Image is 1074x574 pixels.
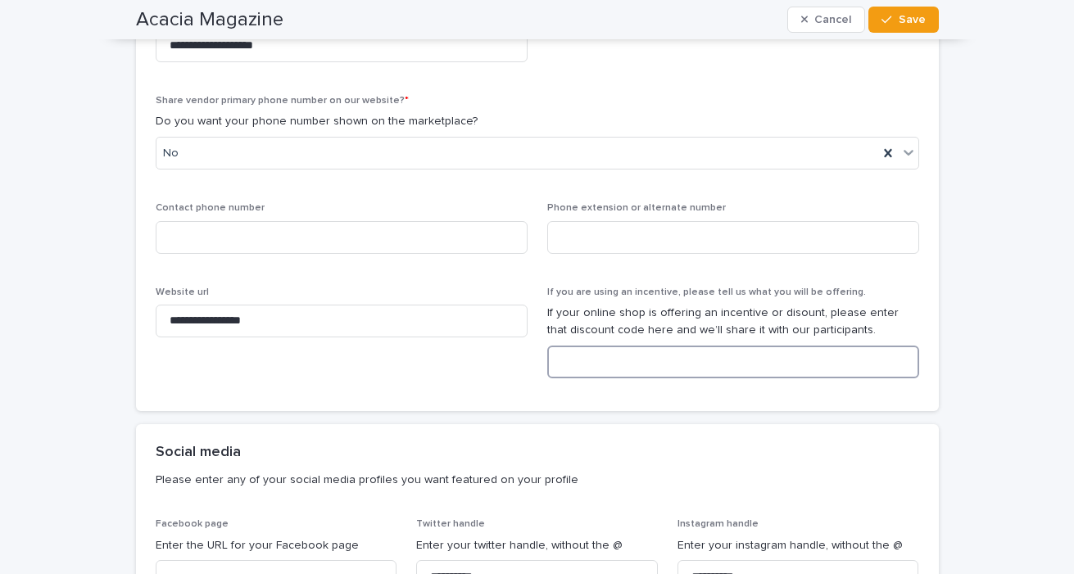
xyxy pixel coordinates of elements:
span: Website url [156,287,209,297]
span: If you are using an incentive, please tell us what you will be offering. [547,287,866,297]
span: No [163,145,179,162]
p: Please enter any of your social media profiles you want featured on your profile [156,472,913,487]
span: Phone extension or alternate number [547,203,726,213]
h2: Acacia Magazine [136,8,283,32]
span: Instagram handle [677,519,759,529]
p: Enter your instagram handle, without the @ [677,537,919,554]
p: Do you want your phone number shown on the marketplace? [156,113,919,130]
p: Enter your twitter handle, without the @ [416,537,658,554]
span: Facebook page [156,519,229,529]
span: Twitter handle [416,519,485,529]
span: Contact phone number [156,203,265,213]
button: Cancel [787,7,866,33]
span: Share vendor primary phone number on our website? [156,96,409,106]
h2: Social media [156,444,241,462]
span: Save [899,14,926,25]
span: Cancel [814,14,851,25]
p: Enter the URL for your Facebook page [156,537,397,554]
button: Save [868,7,938,33]
p: If your online shop is offering an incentive or disount, please enter that discount code here and... [547,305,919,339]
